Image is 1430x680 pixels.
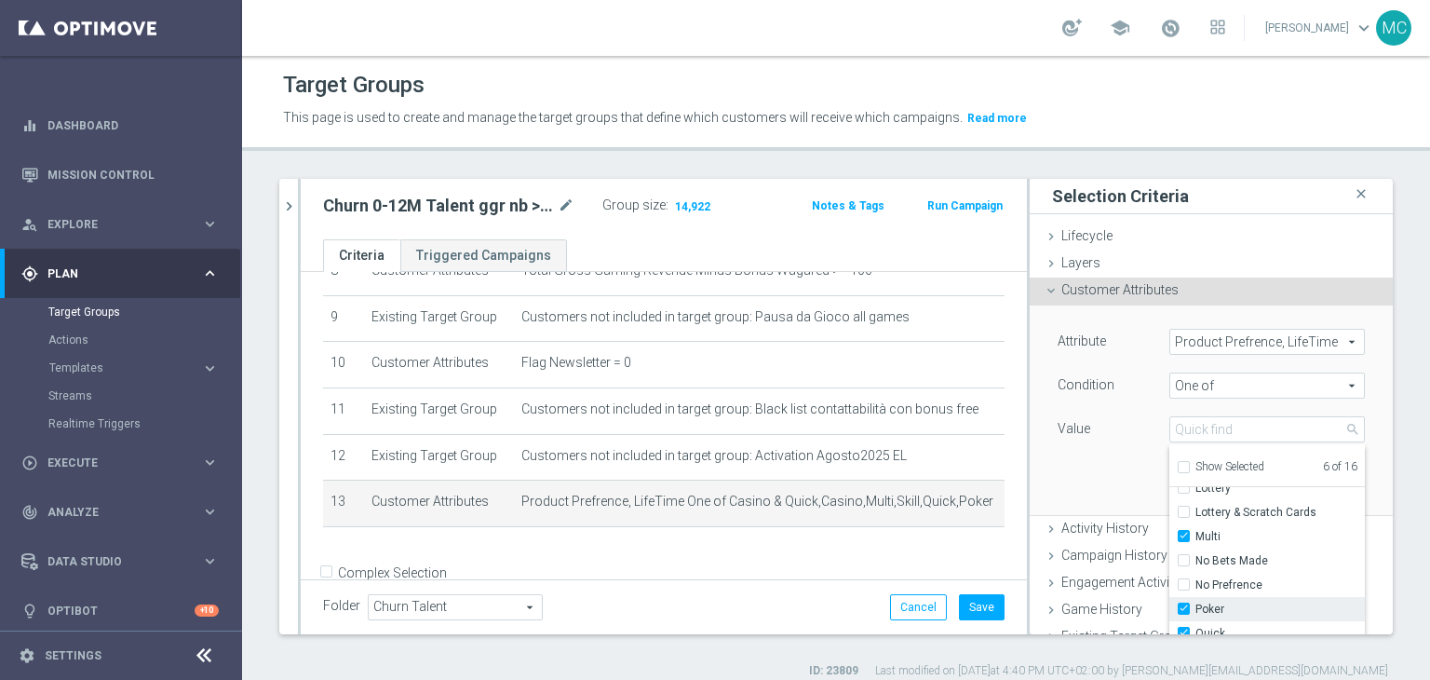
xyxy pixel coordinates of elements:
[1061,548,1167,563] span: Campaign History
[521,309,910,325] span: Customers not included in target group: Pausa da Gioco all games
[47,507,201,518] span: Analyze
[21,265,38,282] i: gps_fixed
[1110,18,1130,38] span: school
[21,504,38,521] i: track_changes
[1058,420,1090,437] label: Value
[521,494,993,510] span: Product Prefrence, LifeTime One of Casino & Quick,Casino,Multi,Skill,Quick,Poker
[925,196,1005,216] button: Run Campaign
[1058,377,1114,392] lable: Condition
[323,434,364,481] td: 12
[49,362,201,374] div: Templates
[965,108,1029,129] button: Read more
[364,250,514,296] td: Customer Attributes
[20,118,220,133] button: equalizer Dashboard
[1195,505,1365,520] span: Lottery & Scratch Cards
[48,416,194,431] a: Realtime Triggers
[323,195,554,217] h2: Churn 0-12M Talent ggr nb > 100 1st Casino lftime
[1058,333,1106,348] lable: Attribute
[48,326,240,354] div: Actions
[1263,14,1376,42] a: [PERSON_NAME]keyboard_arrow_down
[673,199,712,217] span: 14,922
[1061,602,1142,617] span: Game History
[666,197,668,213] label: :
[21,117,38,134] i: equalizer
[20,604,220,619] button: lightbulb Optibot +10
[1345,422,1360,437] span: search
[323,295,364,342] td: 9
[48,382,240,410] div: Streams
[1195,626,1365,641] span: Quick
[47,268,201,279] span: Plan
[20,456,220,470] button: play_circle_outline Execute keyboard_arrow_right
[279,179,298,234] button: chevron_right
[195,605,219,617] div: +10
[1195,481,1365,496] span: Lottery
[558,195,574,217] i: mode_edit
[48,305,194,320] a: Target Groups
[21,150,219,199] div: Mission Control
[20,168,220,183] button: Mission Control
[1195,460,1264,473] span: Show Selected
[364,295,514,342] td: Existing Target Group
[21,101,219,150] div: Dashboard
[1061,228,1113,243] span: Lifecycle
[20,554,220,569] button: Data Studio keyboard_arrow_right
[21,586,219,635] div: Optibot
[280,197,298,215] i: chevron_right
[1061,282,1179,297] span: Customer Attributes
[48,333,194,347] a: Actions
[1052,185,1189,207] h3: Selection Criteria
[959,594,1005,620] button: Save
[21,455,38,471] i: play_circle_outline
[1195,553,1365,568] span: No Bets Made
[323,342,364,388] td: 10
[48,388,194,403] a: Streams
[1195,602,1365,617] span: Poker
[400,239,567,272] a: Triggered Campaigns
[20,217,220,232] button: person_search Explore keyboard_arrow_right
[521,401,978,417] span: Customers not included in target group: Black list contattabilità con bonus free
[1061,629,1201,644] span: Existing Target Group
[890,594,947,620] button: Cancel
[20,505,220,520] button: track_changes Analyze keyboard_arrow_right
[47,150,219,199] a: Mission Control
[323,388,364,434] td: 11
[1061,521,1149,536] span: Activity History
[47,586,195,635] a: Optibot
[364,388,514,434] td: Existing Target Group
[48,298,240,326] div: Target Groups
[20,266,220,281] button: gps_fixed Plan keyboard_arrow_right
[21,216,201,233] div: Explore
[602,197,666,213] label: Group size
[323,250,364,296] td: 8
[875,663,1388,679] label: Last modified on [DATE] at 4:40 PM UTC+02:00 by [PERSON_NAME][EMAIL_ADDRESS][DOMAIN_NAME]
[1264,460,1357,477] span: 6 of 16
[49,362,182,374] span: Templates
[47,556,201,567] span: Data Studio
[21,504,201,521] div: Analyze
[364,481,514,527] td: Customer Attributes
[19,647,35,664] i: settings
[1354,18,1374,38] span: keyboard_arrow_down
[1169,416,1365,442] input: Quick find
[201,215,219,233] i: keyboard_arrow_right
[201,360,219,377] i: keyboard_arrow_right
[21,553,201,570] div: Data Studio
[809,663,858,679] label: ID: 23809
[201,454,219,471] i: keyboard_arrow_right
[48,360,220,375] button: Templates keyboard_arrow_right
[810,196,886,216] button: Notes & Tags
[364,342,514,388] td: Customer Attributes
[47,219,201,230] span: Explore
[201,552,219,570] i: keyboard_arrow_right
[21,455,201,471] div: Execute
[283,110,963,125] span: This page is used to create and manage the target groups that define which customers will receive...
[1352,182,1370,207] i: close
